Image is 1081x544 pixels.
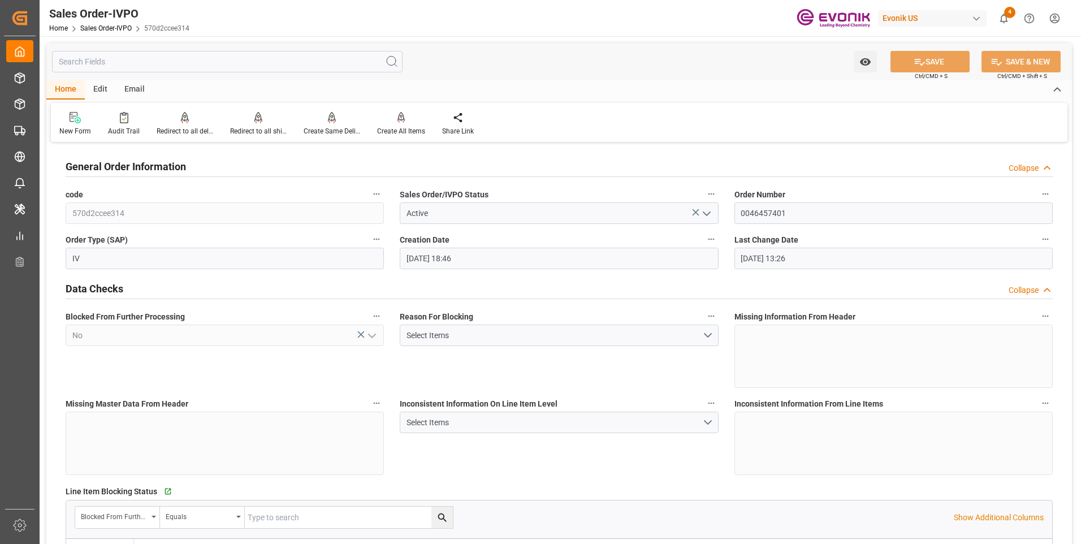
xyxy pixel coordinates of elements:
[245,507,453,528] input: Type to search
[697,205,714,222] button: open menu
[66,398,188,410] span: Missing Master Data From Header
[377,126,425,136] div: Create All Items
[66,311,185,323] span: Blocked From Further Processing
[991,6,1017,31] button: show 4 new notifications
[442,126,474,136] div: Share Link
[369,396,384,411] button: Missing Master Data From Header
[1038,309,1053,323] button: Missing Information From Header
[734,398,883,410] span: Inconsistent Information From Line Items
[704,309,719,323] button: Reason For Blocking
[400,412,718,433] button: open menu
[304,126,360,136] div: Create Same Delivery Date
[981,51,1061,72] button: SAVE & NEW
[407,330,702,342] div: Select Items
[878,7,991,29] button: Evonik US
[400,248,718,269] input: MM-DD-YYYY HH:MM
[157,126,213,136] div: Redirect to all deliveries
[1017,6,1042,31] button: Help Center
[75,507,160,528] button: open menu
[369,187,384,201] button: code
[704,396,719,411] button: Inconsistent Information On Line Item Level
[431,507,453,528] button: search button
[66,189,83,201] span: code
[734,311,855,323] span: Missing Information From Header
[915,72,948,80] span: Ctrl/CMD + S
[400,398,557,410] span: Inconsistent Information On Line Item Level
[400,234,449,246] span: Creation Date
[734,234,798,246] span: Last Change Date
[997,72,1047,80] span: Ctrl/CMD + Shift + S
[81,509,148,522] div: Blocked From Further Processing
[1004,7,1015,18] span: 4
[400,325,718,346] button: open menu
[734,248,1053,269] input: MM-DD-YYYY HH:MM
[954,512,1044,524] p: Show Additional Columns
[46,80,85,100] div: Home
[704,232,719,247] button: Creation Date
[80,24,132,32] a: Sales Order-IVPO
[49,24,68,32] a: Home
[66,159,186,174] h2: General Order Information
[369,309,384,323] button: Blocked From Further Processing
[890,51,970,72] button: SAVE
[116,80,153,100] div: Email
[66,486,157,498] span: Line Item Blocking Status
[1038,232,1053,247] button: Last Change Date
[704,187,719,201] button: Sales Order/IVPO Status
[407,417,702,429] div: Select Items
[160,507,245,528] button: open menu
[108,126,140,136] div: Audit Trail
[1038,187,1053,201] button: Order Number
[400,311,473,323] span: Reason For Blocking
[1009,162,1039,174] div: Collapse
[400,189,488,201] span: Sales Order/IVPO Status
[734,189,785,201] span: Order Number
[1009,284,1039,296] div: Collapse
[854,51,877,72] button: open menu
[166,509,232,522] div: Equals
[878,10,987,27] div: Evonik US
[66,281,123,296] h2: Data Checks
[85,80,116,100] div: Edit
[369,232,384,247] button: Order Type (SAP)
[1038,396,1053,411] button: Inconsistent Information From Line Items
[66,234,128,246] span: Order Type (SAP)
[797,8,870,28] img: Evonik-brand-mark-Deep-Purple-RGB.jpeg_1700498283.jpeg
[49,5,189,22] div: Sales Order-IVPO
[230,126,287,136] div: Redirect to all shipments
[59,126,91,136] div: New Form
[363,327,380,344] button: open menu
[52,51,403,72] input: Search Fields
